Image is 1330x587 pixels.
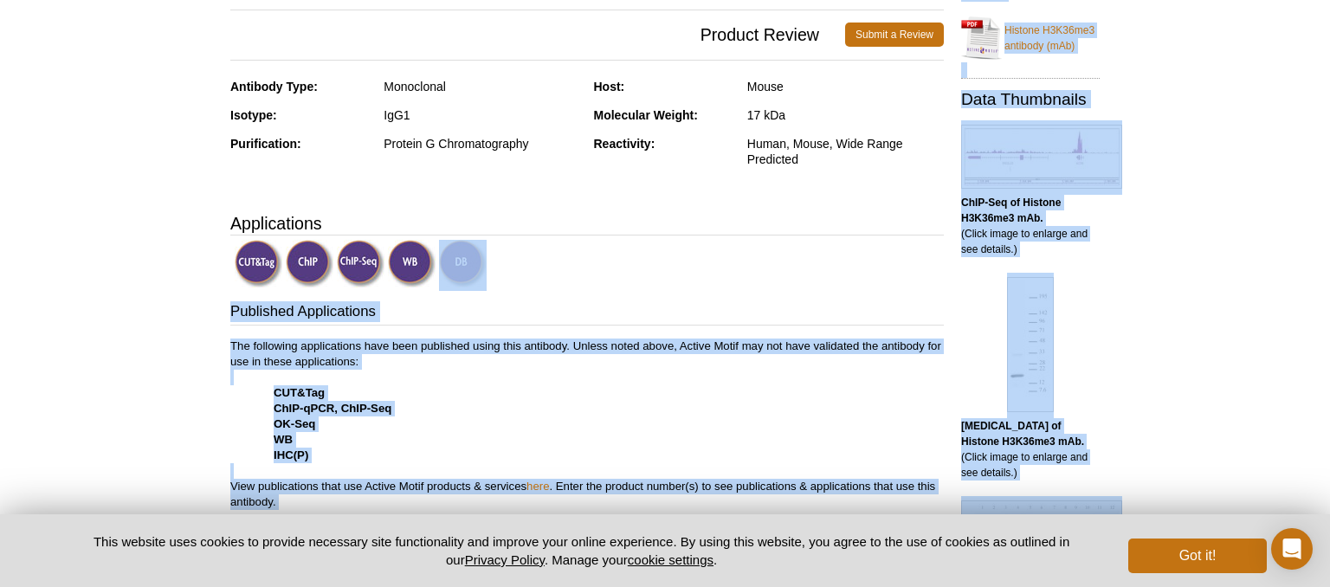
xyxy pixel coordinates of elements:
strong: IHC(P) [274,448,308,461]
div: IgG1 [384,107,580,123]
b: [MEDICAL_DATA] of Histone H3K36me3 mAb. [961,420,1084,448]
img: Histone H3K36me3 antibody (mAb) tested by ChIP-Seq. [961,125,1122,189]
div: Protein G Chromatography [384,136,580,152]
a: Histone H3K36me3 antibody (mAb) [961,12,1100,64]
p: (Click image to enlarge and see details.) [961,418,1100,481]
h2: Data Thumbnails [961,92,1100,107]
button: Got it! [1128,539,1267,573]
button: cookie settings [628,552,713,567]
strong: Antibody Type: [230,80,318,94]
b: ChIP-Seq of Histone H3K36me3 mAb. [961,197,1061,224]
span: Product Review [230,23,845,47]
a: Submit a Review [845,23,944,47]
div: Human, Mouse, Wide Range Predicted [747,136,944,167]
strong: Reactivity: [594,137,655,151]
img: CUT&Tag Validated [235,240,282,287]
h3: Published Applications [230,301,944,326]
p: The following applications have been published using this antibody. Unless noted above, Active Mo... [230,339,944,510]
strong: Purification: [230,137,301,151]
h3: Applications [230,210,944,236]
strong: Host: [594,80,625,94]
img: Dot Blot Validated [439,240,487,287]
strong: Molecular Weight: [594,108,698,122]
strong: CUT&Tag [274,386,325,399]
a: Privacy Policy [465,552,545,567]
p: This website uses cookies to provide necessary site functionality and improve your online experie... [63,532,1100,569]
div: Open Intercom Messenger [1271,528,1313,570]
div: Monoclonal [384,79,580,94]
img: ChIP-Seq Validated [337,240,384,287]
div: Mouse [747,79,944,94]
strong: WB [274,433,293,446]
a: here [526,480,549,493]
strong: OK-Seq [274,417,315,430]
img: Histone H3K36me3 antibody (mAb) tested by Western blot. [1007,277,1054,412]
p: (Click image to enlarge and see details.) [961,195,1100,257]
img: ChIP Validated [286,240,333,287]
img: Western Blot Validated [388,240,436,287]
div: 17 kDa [747,107,944,123]
strong: ChIP-qPCR, ChIP-Seq [274,402,391,415]
strong: Isotype: [230,108,277,122]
